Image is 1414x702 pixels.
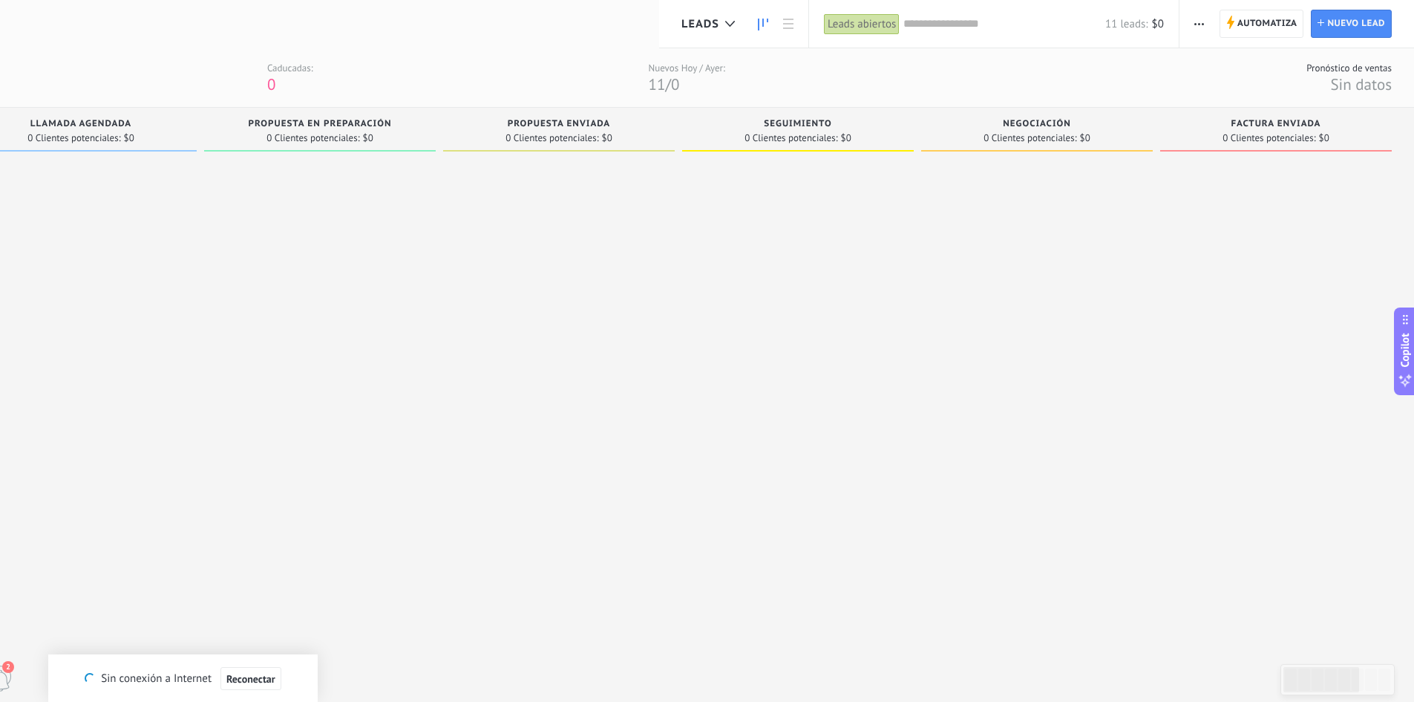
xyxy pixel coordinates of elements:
[1231,119,1321,129] span: Factura enviada
[1105,17,1148,31] span: 11 leads:
[665,74,670,94] span: /
[124,134,134,143] span: $0
[508,119,611,129] span: Propuesta enviada
[451,119,667,131] div: Propuesta enviada
[249,119,392,129] span: Propuesta en preparación
[505,134,598,143] span: 0 Clientes potenciales:
[1003,119,1071,129] span: Negociación
[681,17,719,31] span: Leads
[1080,134,1090,143] span: $0
[220,667,281,691] button: Reconectar
[267,62,313,74] div: Caducadas:
[1152,17,1164,31] span: $0
[1220,10,1304,38] a: Automatiza
[690,119,906,131] div: Seguimiento
[266,134,359,143] span: 0 Clientes potenciales:
[27,134,120,143] span: 0 Clientes potenciales:
[1330,74,1392,94] span: Sin datos
[1398,333,1413,367] span: Copilot
[2,661,14,673] span: 2
[824,13,900,35] div: Leads abiertos
[212,119,428,131] div: Propuesta en preparación
[30,119,131,129] span: Llamada agendada
[1311,10,1392,38] a: Nuevo lead
[1319,134,1329,143] span: $0
[750,10,776,39] a: Leads
[1306,62,1392,74] div: Pronóstico de ventas
[841,134,851,143] span: $0
[649,62,725,74] div: Nuevos Hoy / Ayer:
[1222,134,1315,143] span: 0 Clientes potenciales:
[267,74,275,94] span: 0
[226,674,275,684] span: Reconectar
[649,74,666,94] span: 11
[764,119,831,129] span: Seguimiento
[776,10,801,39] a: Lista
[1237,10,1297,37] span: Automatiza
[744,134,837,143] span: 0 Clientes potenciales:
[929,119,1145,131] div: Negociación
[671,74,679,94] span: 0
[983,134,1076,143] span: 0 Clientes potenciales:
[363,134,373,143] span: $0
[602,134,612,143] span: $0
[85,666,281,691] div: Sin conexión a Internet
[1188,10,1210,38] button: Más
[1327,10,1385,37] span: Nuevo lead
[1168,119,1384,131] div: Factura enviada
